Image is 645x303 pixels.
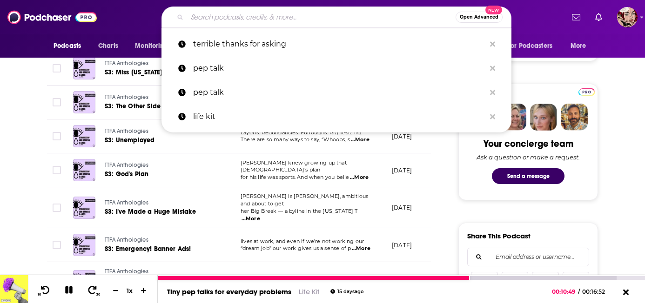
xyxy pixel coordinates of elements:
[7,8,97,26] img: Podchaser - Follow, Share and Rate Podcasts
[552,288,578,295] span: 00:10:49
[187,10,456,25] input: Search podcasts, credits, & more...
[105,245,191,253] span: S3: Emergency! Banner Ads!
[330,289,363,294] div: 15 days ago
[241,129,362,136] span: Layoffs. Redundancies. Furloughs. Right-sizing.
[105,136,215,145] a: S3: Unemployed
[105,68,162,76] span: S3: Miss [US_STATE]
[105,207,215,217] a: S3: I've Made a Huge Mistake
[564,37,598,55] button: open menu
[122,287,138,294] div: 1 x
[105,268,216,276] a: TTFA Anthologies
[467,231,531,240] h3: Share This Podcast
[471,272,498,290] a: Share on Facebook
[477,153,580,161] div: Ask a question or make a request.
[492,168,564,184] button: Send a message
[502,37,566,55] button: open menu
[105,128,148,134] span: TTFA Anthologies
[591,9,606,25] a: Show notifications dropdown
[105,102,215,111] a: S3: The Other Side of Belonging
[241,274,366,280] span: It's the time of year when we at Feelings and Co
[161,80,511,105] a: pep talk
[241,136,350,143] span: There are so many ways to say, “Whoops, s
[161,32,511,56] a: terrible thanks for asking
[105,94,148,100] span: TTFA Anthologies
[105,170,215,179] a: S3: God's Plan
[617,7,638,27] img: User Profile
[392,204,412,211] p: [DATE]
[105,199,148,206] span: TTFA Anthologies
[392,166,412,174] p: [DATE]
[105,127,215,136] a: TTFA Anthologies
[578,288,580,295] span: /
[53,204,61,212] span: Toggle select row
[241,159,347,173] span: [PERSON_NAME] knew growing up that [DEMOGRAPHIC_DATA]’s plan
[53,166,61,174] span: Toggle select row
[392,241,412,249] p: [DATE]
[167,287,291,296] a: Tiny pep talks for everyday problems
[299,287,319,296] a: Life Kit
[105,208,196,216] span: S3: I've Made a Huge Mistake
[161,7,511,28] div: Search podcasts, credits, & more...
[568,9,584,25] a: Show notifications dropdown
[485,6,502,14] span: New
[351,136,370,144] span: ...More
[105,93,215,102] a: TTFA Anthologies
[571,40,586,53] span: More
[135,40,168,53] span: Monitoring
[460,15,498,20] span: Open Advanced
[241,238,364,244] span: lives at work, and even if we’re not working our
[105,199,215,207] a: TTFA Anthologies
[38,293,41,296] span: 10
[617,7,638,27] button: Show profile menu
[350,174,369,181] span: ...More
[617,7,638,27] span: Logged in as NBM-Suzi
[502,272,529,290] a: Share on X/Twitter
[561,104,588,131] img: Jon Profile
[499,104,526,131] img: Barbara Profile
[105,161,215,170] a: TTFA Anthologies
[392,132,412,140] p: [DATE]
[193,56,485,80] p: pep talk
[98,40,118,53] span: Charts
[352,245,370,252] span: ...More
[53,98,61,106] span: Toggle select row
[105,59,215,68] a: TTFA Anthologies
[105,68,215,77] a: S3: Miss [US_STATE]
[105,170,148,178] span: S3: God's Plan
[96,293,100,296] span: 30
[241,208,358,214] span: her Big Break — a byline in the [US_STATE] T
[484,138,573,150] div: Your concierge team
[105,236,215,244] a: TTFA Anthologies
[161,105,511,129] a: life kit
[456,12,503,23] button: Open AdvancedNew
[128,37,180,55] button: open menu
[193,80,485,105] p: pep talk
[193,105,485,129] p: life kit
[84,285,102,296] button: 30
[53,241,61,249] span: Toggle select row
[54,40,81,53] span: Podcasts
[530,104,557,131] img: Jules Profile
[193,32,485,56] p: terrible thanks for asking
[105,268,148,275] span: TTFA Anthologies
[105,136,155,144] span: S3: Unemployed
[578,87,595,96] a: Pro website
[241,174,349,180] span: for his life was sports. And when you belie
[53,132,61,140] span: Toggle select row
[92,37,124,55] a: Charts
[242,215,260,223] span: ...More
[47,37,93,55] button: open menu
[36,285,54,296] button: 10
[475,248,581,266] input: Email address or username...
[53,64,61,72] span: Toggle select row
[105,237,148,243] span: TTFA Anthologies
[241,193,368,207] span: [PERSON_NAME] is [PERSON_NAME], ambitious and about to get
[532,272,559,290] a: Share on Reddit
[105,60,148,66] span: TTFA Anthologies
[508,40,552,53] span: For Podcasters
[580,288,614,295] span: 00:16:52
[161,56,511,80] a: pep talk
[241,245,351,251] span: “dream job” our work gives us a sense of p
[105,244,215,254] a: S3: Emergency! Banner Ads!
